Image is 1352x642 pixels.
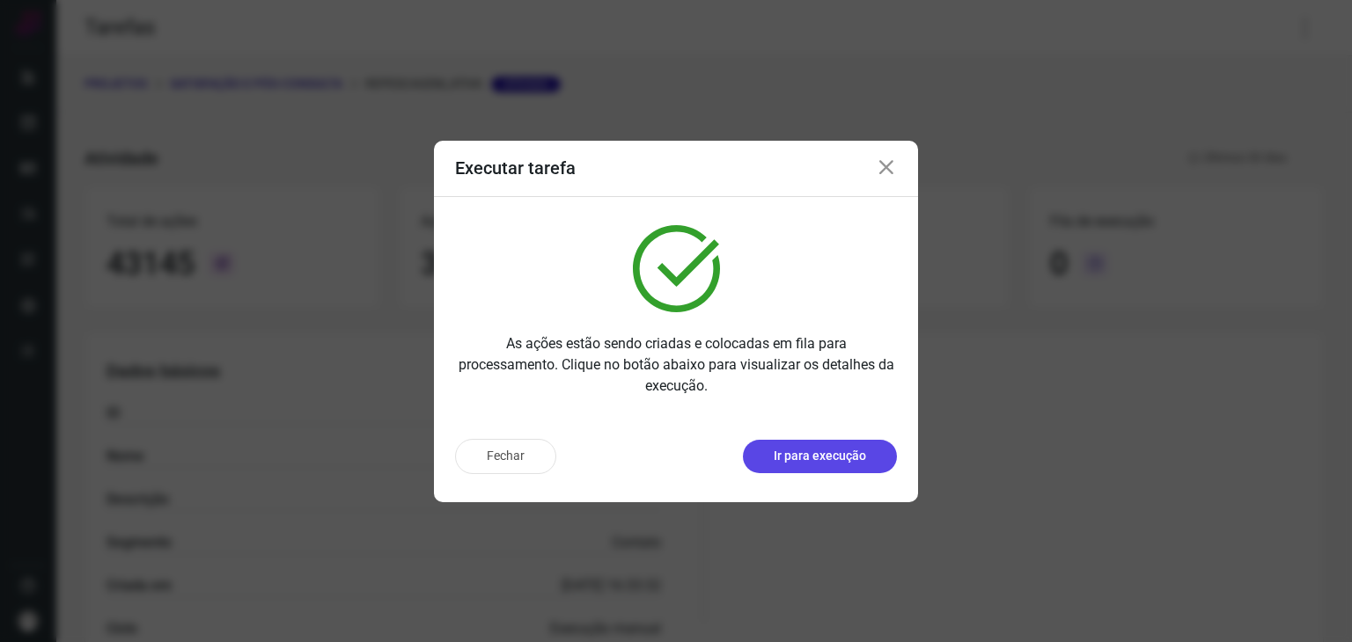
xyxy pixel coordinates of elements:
[743,440,897,473] button: Ir para execução
[455,157,576,179] h3: Executar tarefa
[455,439,556,474] button: Fechar
[774,447,866,465] p: Ir para execução
[455,333,897,397] p: As ações estão sendo criadas e colocadas em fila para processamento. Clique no botão abaixo para ...
[633,225,720,312] img: verified.svg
